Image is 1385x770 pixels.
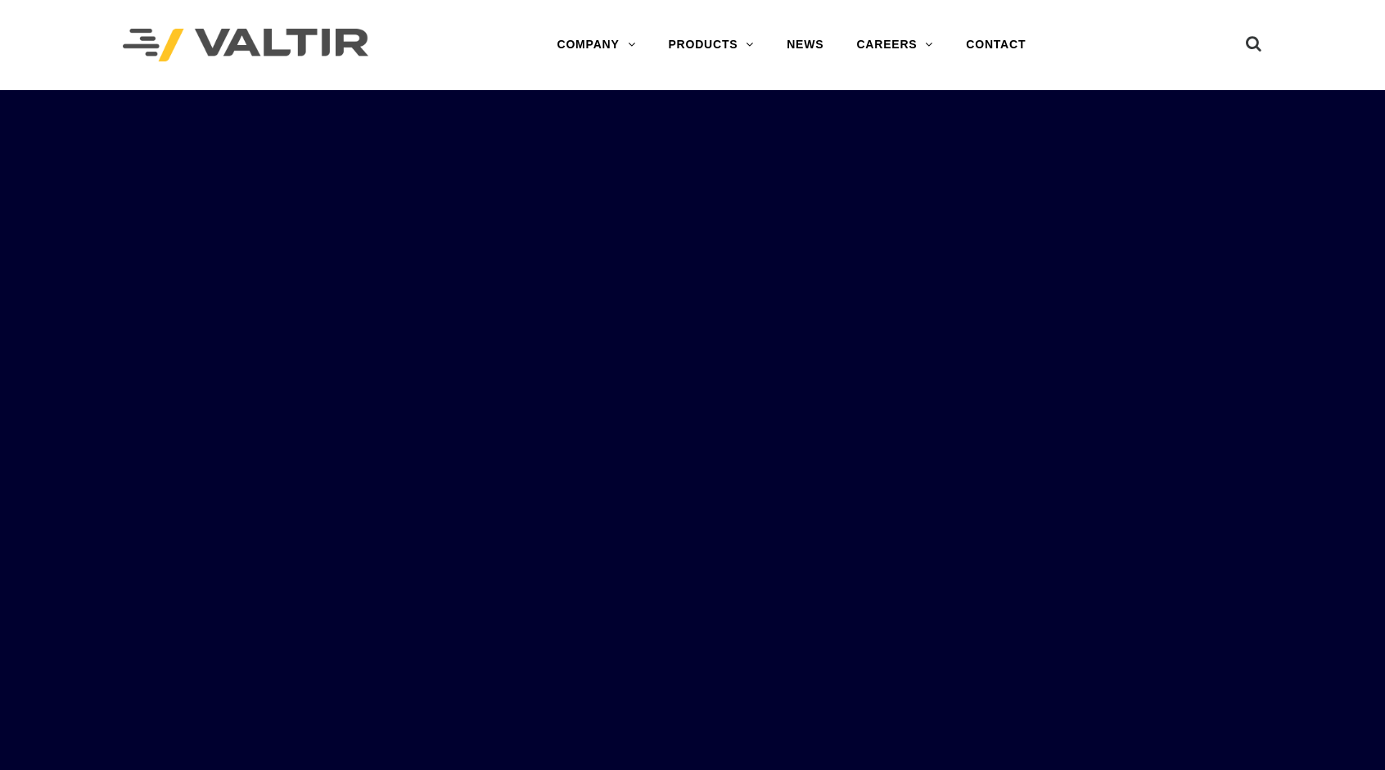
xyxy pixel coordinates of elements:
a: COMPANY [540,29,652,61]
a: CAREERS [840,29,950,61]
a: CONTACT [950,29,1042,61]
a: NEWS [770,29,840,61]
img: Valtir [123,29,368,62]
a: PRODUCTS [652,29,770,61]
